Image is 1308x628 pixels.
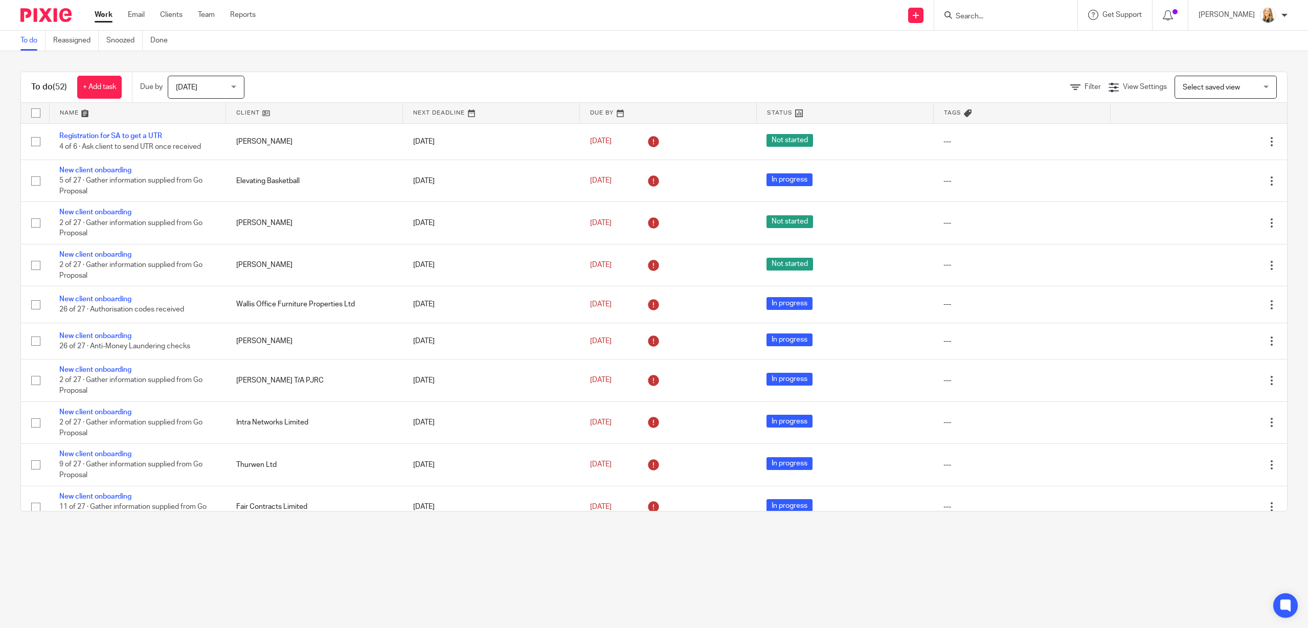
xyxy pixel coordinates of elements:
td: [DATE] [403,486,580,528]
td: Thurwen Ltd [226,444,403,486]
p: [PERSON_NAME] [1199,10,1255,20]
span: 26 of 27 · Anti-Money Laundering checks [59,343,190,350]
a: Registration for SA to get a UTR [59,132,162,140]
td: [DATE] [403,286,580,323]
a: New client onboarding [59,251,131,258]
a: New client onboarding [59,451,131,458]
a: Clients [160,10,183,20]
span: [DATE] [590,419,612,426]
span: [DATE] [590,338,612,345]
a: New client onboarding [59,493,131,500]
img: Headshot%20White%20Background.jpg [1260,7,1276,24]
a: New client onboarding [59,366,131,373]
img: Pixie [20,8,72,22]
div: --- [943,502,1100,512]
span: 11 of 27 · Gather information supplied from Go Proposal [59,503,207,521]
td: [DATE] [403,244,580,286]
td: [PERSON_NAME] [226,323,403,359]
a: Reassigned [53,31,99,51]
a: Done [150,31,175,51]
div: --- [943,417,1100,428]
span: In progress [766,499,813,512]
span: [DATE] [590,219,612,227]
a: + Add task [77,76,122,99]
span: 2 of 27 · Gather information supplied from Go Proposal [59,377,202,395]
span: Not started [766,134,813,147]
div: --- [943,336,1100,346]
span: In progress [766,373,813,386]
span: [DATE] [590,138,612,145]
span: 26 of 27 · Authorisation codes received [59,306,184,313]
span: [DATE] [176,84,197,91]
a: Team [198,10,215,20]
a: Work [95,10,112,20]
span: In progress [766,333,813,346]
div: --- [943,375,1100,386]
span: [DATE] [590,177,612,184]
div: --- [943,137,1100,147]
span: (52) [53,83,67,91]
span: In progress [766,173,813,186]
span: Filter [1085,83,1101,91]
span: 2 of 27 · Gather information supplied from Go Proposal [59,261,202,279]
div: --- [943,460,1100,470]
td: Elevating Basketball [226,160,403,201]
span: In progress [766,297,813,310]
span: 2 of 27 · Gather information supplied from Go Proposal [59,219,202,237]
span: [DATE] [590,503,612,510]
span: [DATE] [590,461,612,468]
span: [DATE] [590,377,612,384]
td: [DATE] [403,323,580,359]
a: New client onboarding [59,296,131,303]
span: In progress [766,457,813,470]
a: Snoozed [106,31,143,51]
div: --- [943,299,1100,309]
td: Wallis Office Furniture Properties Ltd [226,286,403,323]
div: --- [943,260,1100,270]
span: Not started [766,215,813,228]
a: Email [128,10,145,20]
span: Tags [944,110,961,116]
span: View Settings [1123,83,1167,91]
span: [DATE] [590,301,612,308]
a: New client onboarding [59,167,131,174]
span: Not started [766,258,813,271]
h1: To do [31,82,67,93]
a: New client onboarding [59,332,131,340]
td: [PERSON_NAME] T/A PJRC [226,360,403,401]
span: In progress [766,415,813,428]
td: [PERSON_NAME] [226,123,403,160]
td: [DATE] [403,360,580,401]
div: --- [943,218,1100,228]
td: [DATE] [403,202,580,244]
a: Reports [230,10,256,20]
div: --- [943,176,1100,186]
span: Get Support [1102,11,1142,18]
td: [DATE] [403,401,580,443]
td: [PERSON_NAME] [226,202,403,244]
span: Select saved view [1183,84,1240,91]
a: To do [20,31,46,51]
td: [DATE] [403,444,580,486]
a: New client onboarding [59,409,131,416]
span: 2 of 27 · Gather information supplied from Go Proposal [59,419,202,437]
span: 4 of 6 · Ask client to send UTR once received [59,143,201,150]
span: 9 of 27 · Gather information supplied from Go Proposal [59,461,202,479]
a: New client onboarding [59,209,131,216]
td: [DATE] [403,123,580,160]
td: [PERSON_NAME] [226,244,403,286]
td: Fair Contracts Limited [226,486,403,528]
td: [DATE] [403,160,580,201]
td: Intra Networks Limited [226,401,403,443]
span: 5 of 27 · Gather information supplied from Go Proposal [59,177,202,195]
p: Due by [140,82,163,92]
input: Search [955,12,1047,21]
span: [DATE] [590,261,612,268]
